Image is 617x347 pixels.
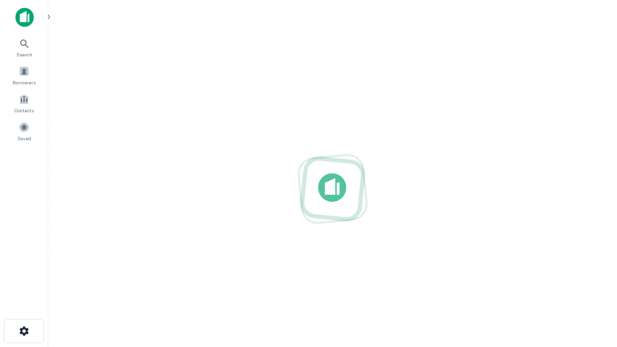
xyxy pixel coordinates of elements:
[17,134,31,142] span: Saved
[14,107,34,114] span: Contacts
[3,34,45,60] a: Search
[13,79,36,86] span: Borrowers
[15,8,34,27] img: capitalize-icon.png
[3,62,45,88] a: Borrowers
[569,270,617,316] iframe: Chat Widget
[3,118,45,144] a: Saved
[3,90,45,116] a: Contacts
[16,51,32,58] span: Search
